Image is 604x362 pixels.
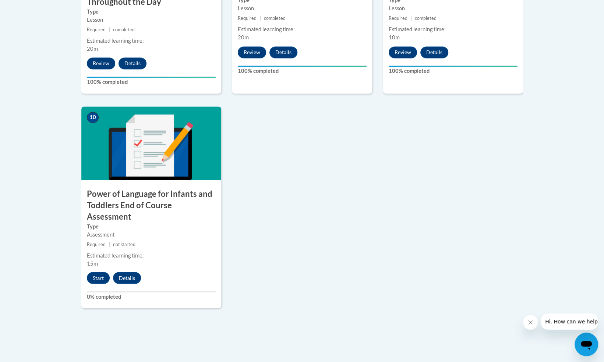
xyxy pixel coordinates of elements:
[113,241,135,247] span: not started
[87,112,99,123] span: 10
[119,57,146,69] button: Details
[575,333,598,356] iframe: Button to launch messaging window
[269,46,297,58] button: Details
[389,25,518,33] div: Estimated learning time:
[81,188,221,222] h3: Power of Language for Infants and Toddlers End of Course Assessment
[87,260,98,266] span: 15m
[87,241,106,247] span: Required
[389,15,407,21] span: Required
[81,106,221,180] img: Course Image
[238,65,367,67] div: Your progress
[389,34,400,40] span: 10m
[420,46,448,58] button: Details
[264,15,286,21] span: completed
[238,25,367,33] div: Estimated learning time:
[4,5,60,11] span: Hi. How can we help?
[389,46,417,58] button: Review
[541,313,598,330] iframe: Message from company
[87,27,106,32] span: Required
[109,27,110,32] span: |
[87,251,216,259] div: Estimated learning time:
[87,292,216,301] label: 0% completed
[87,77,216,78] div: Your progress
[523,315,538,330] iframe: Close message
[87,222,216,230] label: Type
[389,65,518,67] div: Your progress
[87,272,110,284] button: Start
[238,4,367,13] div: Lesson
[410,15,412,21] span: |
[113,27,135,32] span: completed
[87,230,216,238] div: Assessment
[389,4,518,13] div: Lesson
[87,78,216,86] label: 100% completed
[238,67,367,75] label: 100% completed
[259,15,261,21] span: |
[87,16,216,24] div: Lesson
[87,37,216,45] div: Estimated learning time:
[113,272,141,284] button: Details
[238,34,249,40] span: 20m
[87,8,216,16] label: Type
[238,46,266,58] button: Review
[87,57,115,69] button: Review
[415,15,437,21] span: completed
[109,241,110,247] span: |
[87,46,98,52] span: 20m
[389,67,518,75] label: 100% completed
[238,15,257,21] span: Required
